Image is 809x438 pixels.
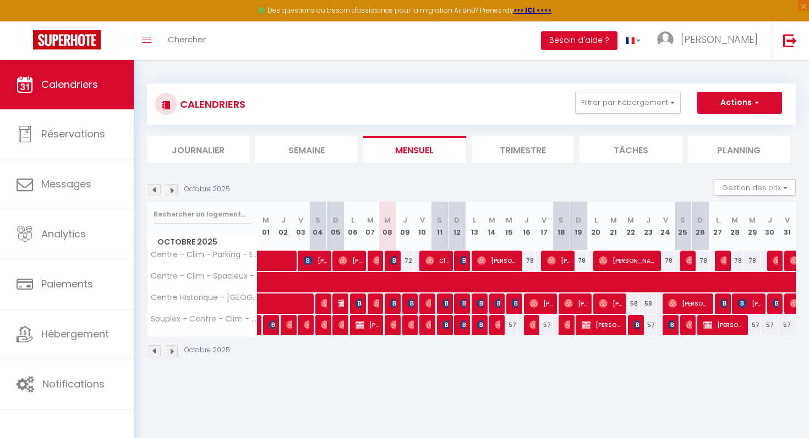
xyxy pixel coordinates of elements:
span: [PERSON_NAME] [599,293,622,314]
span: [PERSON_NAME] [338,293,345,314]
abbr: V [420,215,425,225]
span: [PERSON_NAME] [529,293,553,314]
span: Messages [41,177,91,191]
span: [PERSON_NAME] [495,293,501,314]
abbr: V [663,215,668,225]
h3: CALENDRIERS [177,92,245,117]
span: [PERSON_NAME] [425,314,431,335]
abbr: M [506,215,512,225]
p: Octobre 2025 [184,345,230,356]
div: 78 [657,251,674,271]
th: 29 [744,202,761,251]
abbr: J [646,215,651,225]
th: 02 [275,202,292,251]
span: [PERSON_NAME] [564,293,588,314]
span: [PERSON_NAME] [720,293,726,314]
abbr: L [473,215,476,225]
th: 23 [639,202,657,251]
button: Actions [697,92,782,114]
div: 78 [518,251,535,271]
span: [PERSON_NAME] [286,314,292,335]
li: Semaine [255,136,358,163]
span: [PERSON_NAME] [373,293,379,314]
abbr: M [749,215,756,225]
span: [PERSON_NAME] [773,293,779,314]
li: Journalier [147,136,250,163]
span: Octobre 2025 [147,234,257,250]
div: 58 [639,293,657,314]
span: [PERSON_NAME] [460,250,466,271]
li: Trimestre [472,136,575,163]
span: [PERSON_NAME] [338,250,362,271]
div: 72 [396,251,414,271]
span: [PERSON_NAME] Cicor Neuilly En Thelle [477,314,483,335]
abbr: S [680,215,685,225]
span: [PERSON_NAME] [442,293,449,314]
abbr: V [542,215,546,225]
span: [PERSON_NAME] [390,250,396,271]
th: 03 [292,202,310,251]
th: 07 [362,202,379,251]
abbr: S [315,215,320,225]
span: Centre - Clim - Parking - Esplanade de l'[GEOGRAPHIC_DATA] [149,251,259,259]
span: [PERSON_NAME] [425,293,431,314]
div: 78 [570,251,588,271]
div: 57 [500,315,518,335]
abbr: V [785,215,790,225]
abbr: L [594,215,598,225]
th: 12 [449,202,466,251]
span: [PERSON_NAME] [477,293,483,314]
span: Cloé Desfougères [425,250,449,271]
span: [PERSON_NAME] [408,314,414,335]
span: [PERSON_NAME] [460,293,466,314]
img: logout [783,34,797,47]
div: 57 [761,315,779,335]
span: [PERSON_NAME] [529,314,535,335]
span: [PERSON_NAME] [356,293,362,314]
span: Centre - Clim - Spacieux - 5 min Place Comédie [149,272,259,280]
th: 27 [709,202,726,251]
span: Souplex - Centre - Clim - Terrasse [149,315,259,323]
li: Mensuel [363,136,466,163]
abbr: J [768,215,772,225]
div: 57 [535,315,553,335]
a: [PERSON_NAME] [258,315,263,336]
span: Notifications [42,377,105,391]
div: 78 [692,251,709,271]
button: Gestion des prix [714,179,796,196]
abbr: J [281,215,286,225]
span: [PERSON_NAME] [460,314,466,335]
span: Houda El Ferchichi [304,314,310,335]
th: 06 [344,202,362,251]
abbr: M [731,215,738,225]
li: Planning [688,136,791,163]
div: 57 [744,315,761,335]
abbr: M [627,215,634,225]
th: 30 [761,202,779,251]
span: Centre Historique - [GEOGRAPHIC_DATA] à proximité [149,293,259,302]
span: [PERSON_NAME]. [668,293,709,314]
th: 21 [605,202,622,251]
button: Filtrer par hébergement [575,92,681,114]
abbr: V [298,215,303,225]
span: ROCK taillefer [408,293,414,314]
div: 78 [744,251,761,271]
th: 08 [379,202,396,251]
span: Réservations [41,127,105,141]
span: [PERSON_NAME] [477,250,518,271]
li: Tâches [580,136,682,163]
th: 01 [258,202,275,251]
abbr: S [437,215,442,225]
span: [PERSON_NAME][MEDICAL_DATA] [703,314,745,335]
span: [PERSON_NAME] [356,314,379,335]
a: ... [PERSON_NAME] [649,21,772,60]
th: 25 [674,202,692,251]
th: 24 [657,202,674,251]
abbr: M [263,215,269,225]
th: 18 [553,202,570,251]
span: Paiements [41,277,93,291]
th: 13 [466,202,483,251]
span: [PERSON_NAME] [269,314,275,335]
th: 20 [587,202,605,251]
abbr: M [367,215,374,225]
